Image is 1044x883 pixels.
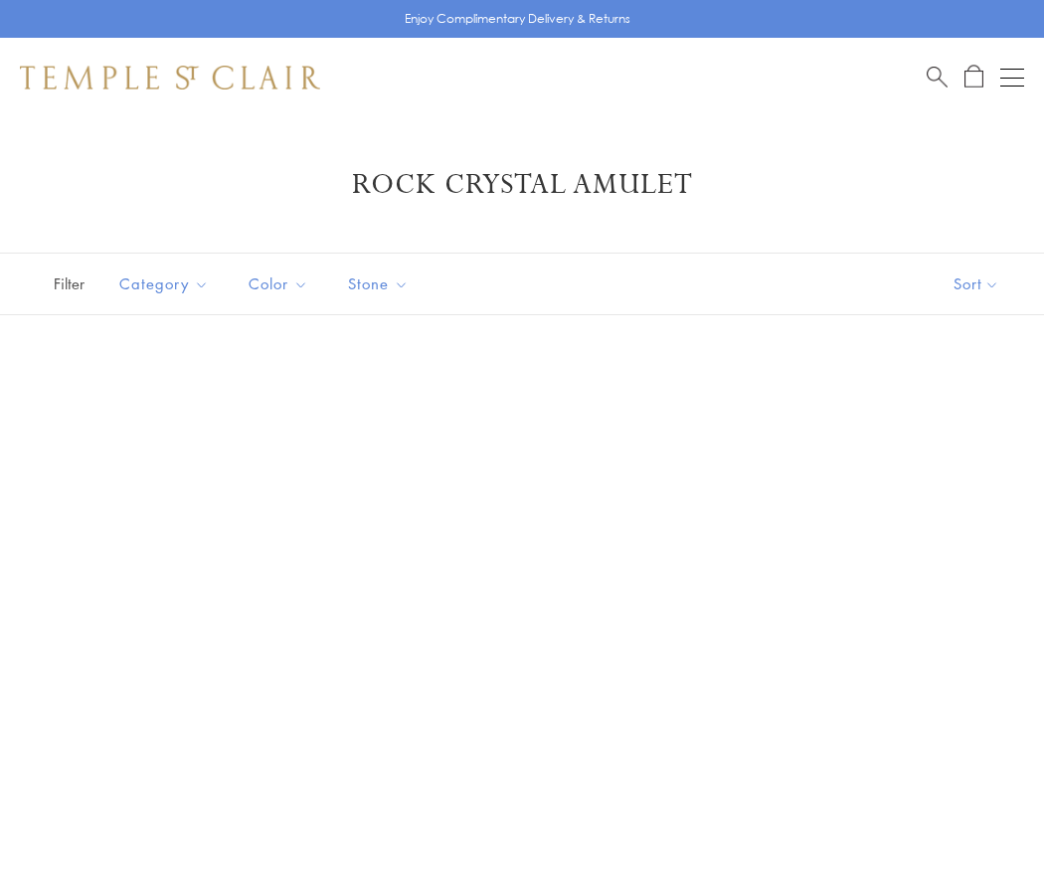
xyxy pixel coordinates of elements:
[338,271,424,296] span: Stone
[964,65,983,89] a: Open Shopping Bag
[104,262,224,306] button: Category
[333,262,424,306] button: Stone
[1000,66,1024,89] button: Open navigation
[239,271,323,296] span: Color
[405,9,630,29] p: Enjoy Complimentary Delivery & Returns
[20,66,320,89] img: Temple St. Clair
[234,262,323,306] button: Color
[927,65,948,89] a: Search
[50,167,994,203] h1: Rock Crystal Amulet
[909,254,1044,314] button: Show sort by
[109,271,224,296] span: Category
